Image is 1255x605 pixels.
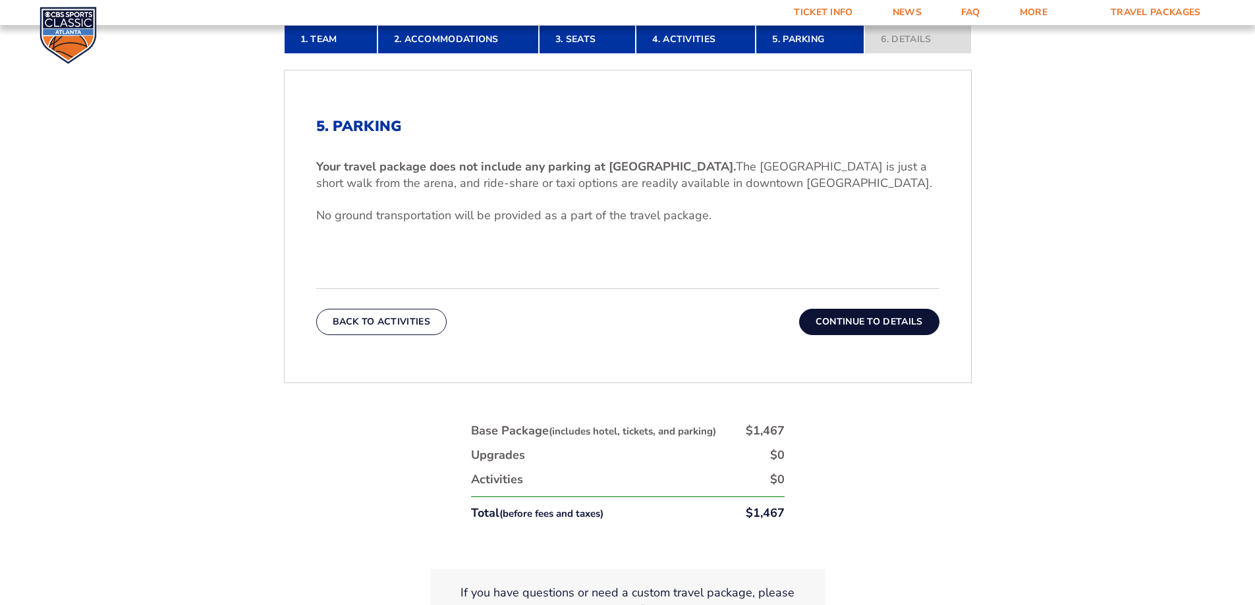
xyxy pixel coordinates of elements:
[471,505,603,521] div: Total
[40,7,97,64] img: CBS Sports Classic
[636,25,756,54] a: 4. Activities
[316,159,736,174] b: Your travel package does not include any parking at [GEOGRAPHIC_DATA].
[377,25,539,54] a: 2. Accommodations
[316,118,939,135] h2: 5. Parking
[471,471,523,488] div: Activities
[746,423,785,439] div: $1,467
[471,447,525,463] div: Upgrades
[799,309,939,335] button: Continue To Details
[316,207,939,224] p: No ground transportation will be provided as a part of the travel package.
[770,471,785,488] div: $0
[316,309,447,335] button: Back To Activities
[539,25,636,54] a: 3. Seats
[770,447,785,463] div: $0
[549,425,716,438] small: (includes hotel, tickets, and parking)
[284,25,377,54] a: 1. Team
[746,505,785,521] div: $1,467
[471,423,716,439] div: Base Package
[499,507,603,520] small: (before fees and taxes)
[316,159,939,192] p: The [GEOGRAPHIC_DATA] is just a short walk from the arena, and ride-share or taxi options are rea...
